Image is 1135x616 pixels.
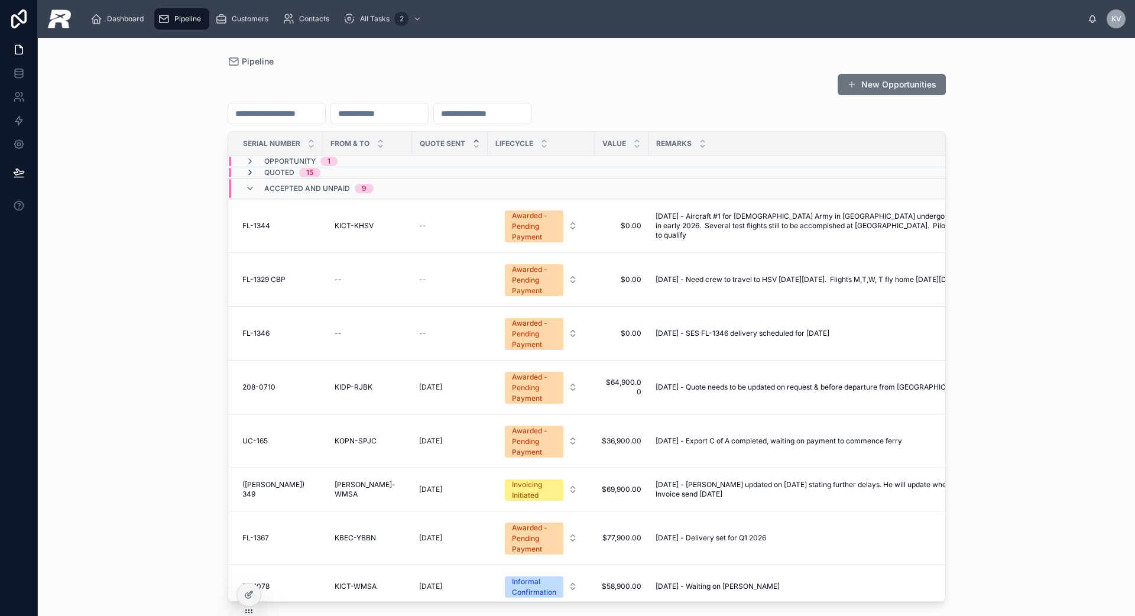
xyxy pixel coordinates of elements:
[419,436,481,446] a: [DATE]
[419,382,442,392] p: [DATE]
[299,14,329,24] span: Contacts
[512,523,556,555] div: Awarded - Pending Payment
[242,436,268,446] span: UC-165
[656,382,1091,392] a: [DATE] - Quote needs to be updated on request & before departure from [GEOGRAPHIC_DATA] (KEWK)
[656,212,1091,240] a: [DATE] - Aircraft #1 for [DEMOGRAPHIC_DATA] Army in [GEOGRAPHIC_DATA] undergoing mods will ferry ...
[306,168,313,177] div: 15
[512,210,556,242] div: Awarded - Pending Payment
[242,275,316,284] a: FL-1329 CBP
[495,258,588,301] a: Select Button
[394,12,408,26] div: 2
[602,533,641,543] a: $77,900.00
[602,275,641,284] a: $0.00
[495,312,588,355] a: Select Button
[340,8,427,30] a: All Tasks2
[242,533,269,543] span: FL-1367
[656,139,692,148] span: Remarks
[419,533,481,543] a: [DATE]
[495,517,587,559] button: Select Button
[656,329,829,338] span: [DATE] - SES FL-1346 delivery scheduled for [DATE]
[420,139,465,148] span: Quote Sent
[602,139,626,148] span: Value
[656,436,1091,446] a: [DATE] - Export C of A completed, waiting on payment to commence ferry
[419,485,442,494] p: [DATE]
[87,8,152,30] a: Dashboard
[495,473,588,506] a: Select Button
[495,258,587,301] button: Select Button
[602,378,641,397] a: $64,900.00
[602,582,641,591] a: $58,900.00
[602,485,641,494] a: $69,900.00
[242,382,275,392] span: 208-0710
[512,479,556,501] div: Invoicing Initiated
[330,139,369,148] span: From & To
[602,329,641,338] a: $0.00
[495,420,587,462] button: Select Button
[330,529,405,547] a: KBEC-YBBN
[602,221,641,231] a: $0.00
[242,329,270,338] span: FL-1346
[419,582,442,591] p: [DATE]
[242,275,286,284] span: FL-1329 CBP
[330,216,405,235] a: KICT-KHSV
[242,221,270,231] span: FL-1344
[419,582,481,591] a: [DATE]
[495,366,587,408] button: Select Button
[264,157,316,166] span: Opportunity
[419,275,481,284] a: --
[656,329,1091,338] a: [DATE] - SES FL-1346 delivery scheduled for [DATE]
[656,582,780,591] span: [DATE] - Waiting on [PERSON_NAME]
[419,221,481,231] a: --
[495,205,587,247] button: Select Button
[495,365,588,409] a: Select Button
[838,74,946,95] button: New Opportunities
[335,533,376,543] span: KBEC-YBBN
[242,480,316,499] a: ([PERSON_NAME]) 349
[362,184,367,193] div: 9
[495,139,533,148] span: Lifecycle
[154,8,209,30] a: Pipeline
[419,485,481,494] a: [DATE]
[107,14,144,24] span: Dashboard
[602,436,641,446] span: $36,900.00
[495,419,588,463] a: Select Button
[242,436,316,446] a: UC-165
[419,275,426,284] span: --
[242,582,316,591] a: FL-1078
[335,480,400,499] span: [PERSON_NAME]-WMSA
[419,221,426,231] span: --
[512,576,556,598] div: Informal Confirmation
[335,329,342,338] div: --
[81,6,1088,32] div: scrollable content
[264,184,350,193] span: Accepted and Unpaid
[656,480,1090,499] span: [DATE] - [PERSON_NAME] updated on [DATE] stating further delays. He will update when new info is ...
[656,275,962,284] span: [DATE] - Need crew to travel to HSV [DATE][DATE]. Flights M,T,W, T fly home [DATE][DATE]
[495,516,588,560] a: Select Button
[330,577,405,596] a: KICT-WMSA
[495,204,588,248] a: Select Button
[335,436,377,446] span: KOPN-SPJC
[242,533,316,543] a: FL-1367
[656,382,997,392] span: [DATE] - Quote needs to be updated on request & before departure from [GEOGRAPHIC_DATA] (KEWK)
[242,582,270,591] span: FL-1078
[512,426,556,458] div: Awarded - Pending Payment
[228,56,274,67] a: Pipeline
[419,436,442,446] p: [DATE]
[279,8,338,30] a: Contacts
[212,8,277,30] a: Customers
[512,318,556,350] div: Awarded - Pending Payment
[656,533,766,543] span: [DATE] - Delivery set for Q1 2026
[419,329,426,338] span: --
[335,582,377,591] span: KICT-WMSA
[512,372,556,404] div: Awarded - Pending Payment
[656,275,1091,284] a: [DATE] - Need crew to travel to HSV [DATE][DATE]. Flights M,T,W, T fly home [DATE][DATE]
